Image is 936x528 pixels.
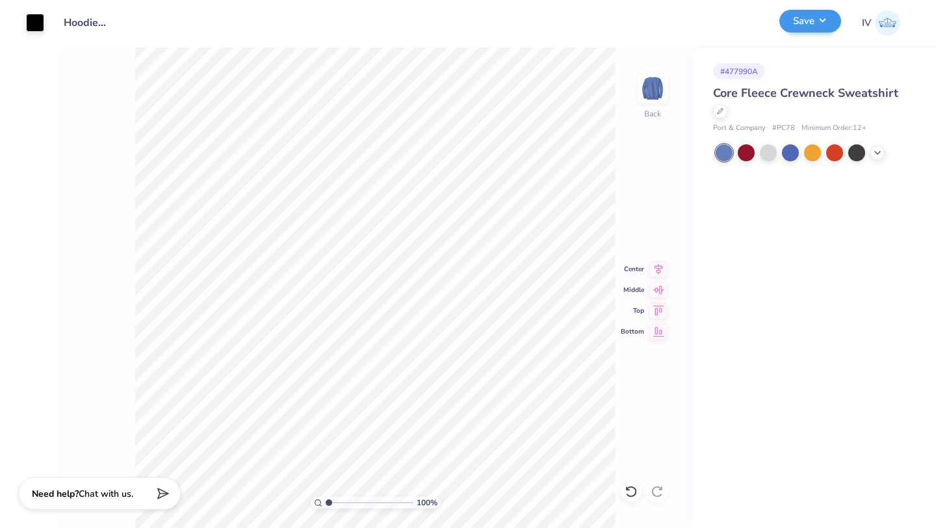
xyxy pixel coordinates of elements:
span: 100 % [417,497,437,508]
strong: Need help? [32,488,79,500]
span: Chat with us. [79,488,133,500]
span: Center [621,265,644,274]
div: # 477990A [713,63,765,79]
span: Port & Company [713,123,766,134]
div: Back [644,108,661,120]
span: IV [862,16,872,31]
img: Isha Veturkar [875,10,900,36]
span: Top [621,306,644,315]
span: # PC78 [772,123,795,134]
span: Core Fleece Crewneck Sweatshirt [713,85,898,101]
input: Untitled Design [54,10,118,36]
span: Minimum Order: 12 + [801,123,866,134]
button: Save [779,10,841,33]
img: Back [640,75,666,101]
span: Bottom [621,327,644,336]
span: Middle [621,285,644,295]
a: IV [862,10,900,36]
